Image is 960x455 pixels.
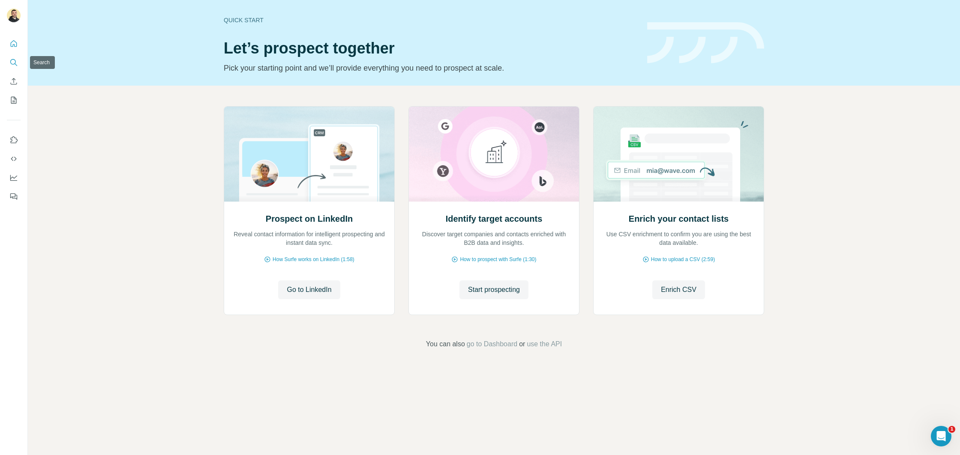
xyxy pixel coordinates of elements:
[7,74,21,89] button: Enrich CSV
[273,256,354,263] span: How Surfe works on LinkedIn (1:58)
[527,339,562,349] button: use the API
[629,213,729,225] h2: Enrich your contact lists
[7,9,21,22] img: Avatar
[426,339,465,349] span: You can also
[931,426,951,446] iframe: Intercom live chat
[224,107,395,202] img: Prospect on LinkedIn
[224,40,637,57] h1: Let’s prospect together
[278,280,340,299] button: Go to LinkedIn
[7,151,21,167] button: Use Surfe API
[468,285,520,295] span: Start prospecting
[661,285,696,295] span: Enrich CSV
[224,62,637,74] p: Pick your starting point and we’ll provide everything you need to prospect at scale.
[459,280,528,299] button: Start prospecting
[7,55,21,70] button: Search
[7,132,21,148] button: Use Surfe on LinkedIn
[647,22,764,64] img: banner
[948,426,955,433] span: 1
[417,230,570,247] p: Discover target companies and contacts enriched with B2B data and insights.
[7,170,21,185] button: Dashboard
[7,189,21,204] button: Feedback
[460,256,536,263] span: How to prospect with Surfe (1:30)
[651,256,715,263] span: How to upload a CSV (2:59)
[408,107,579,202] img: Identify target accounts
[7,36,21,51] button: Quick start
[224,16,637,24] div: Quick start
[287,285,331,295] span: Go to LinkedIn
[467,339,517,349] button: go to Dashboard
[266,213,353,225] h2: Prospect on LinkedIn
[593,107,764,202] img: Enrich your contact lists
[602,230,755,247] p: Use CSV enrichment to confirm you are using the best data available.
[652,280,705,299] button: Enrich CSV
[519,339,525,349] span: or
[446,213,543,225] h2: Identify target accounts
[7,92,21,108] button: My lists
[233,230,386,247] p: Reveal contact information for intelligent prospecting and instant data sync.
